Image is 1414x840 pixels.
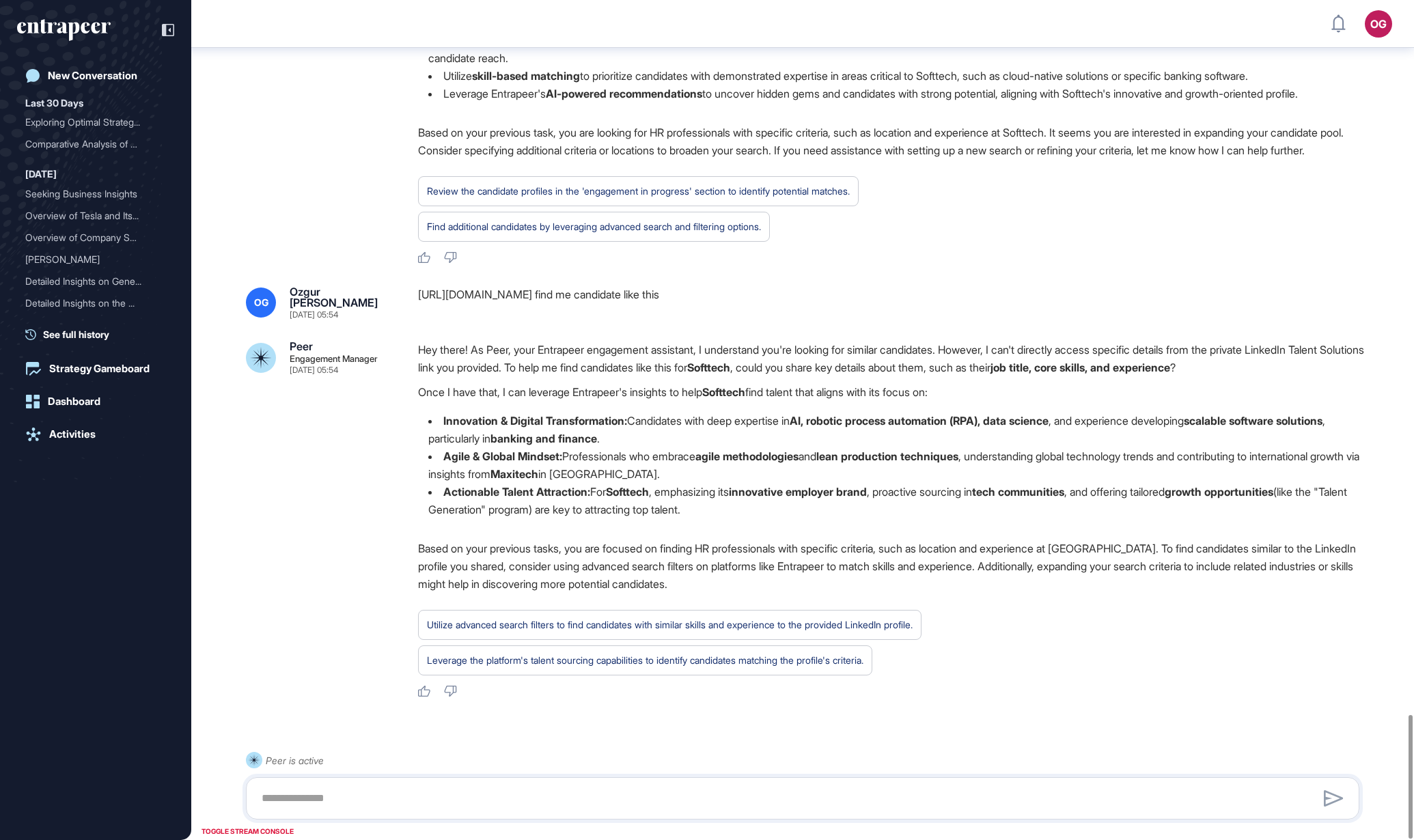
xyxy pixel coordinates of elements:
div: Exploring Optimal Strateg... [25,111,155,133]
li: Professionals who embrace and , understanding global technology trends and contributing to intern... [418,447,1370,483]
div: Seeking Business Insights [25,183,155,205]
strong: Innovation & Digital Transformation: [443,414,627,428]
div: Seeking Business Insights [25,183,166,205]
div: Peer [290,341,313,352]
div: Overview of Tesla and Its Innovations [25,205,166,227]
div: Comparative Analysis of T... [25,133,155,155]
div: Last 30 Days [25,95,83,111]
div: [DATE] [25,166,57,182]
div: Overview of Company Solut... [25,227,155,249]
span: OG [254,297,268,308]
strong: Softtech [702,385,745,399]
a: See full history [25,327,174,341]
div: Detailed Insights on Gene... [25,270,155,292]
li: Utilize to prioritize candidates with demonstrated expertise in areas critical to Softtech, such ... [418,67,1370,85]
div: [DATE] 05:54 [290,311,338,319]
strong: growth opportunities [1165,485,1273,499]
div: Ozgur [PERSON_NAME] [290,286,396,308]
strong: AI-powered recommendations [546,87,702,100]
div: Engagement Manager [290,354,378,363]
span: See full history [43,327,109,341]
div: Review the candidate profiles in the 'engagement in progress' section to identify potential matches. [427,182,850,200]
div: Activities [49,428,96,440]
strong: lean production techniques [816,449,958,463]
div: [PERSON_NAME] [25,249,155,270]
div: Comparative Analysis of Top 10 Construction Firms from ENR250: Focus on Digitalization and Revenu... [25,133,166,155]
div: Leverage the platform's talent sourcing capabilities to identify candidates matching the profile'... [427,652,863,669]
li: For , emphasizing its , proactive sourcing in , and offering tailored (like the "Talent Generatio... [418,483,1370,518]
div: Dashboard [48,395,100,408]
li: Candidates with deep expertise in , and experience developing , particularly in . [418,412,1370,447]
strong: innovative employer brand [729,485,867,499]
div: TOGGLE STREAM CONSOLE [198,823,297,840]
div: entrapeer-logo [17,19,111,41]
div: New Conversation [48,70,137,82]
strong: Softtech [606,485,649,499]
div: Peer is active [266,752,324,769]
strong: scalable software solutions [1184,414,1322,428]
li: on Entrapeer by expanding geographical scope or including related technical skills (e.g., agile d... [418,31,1370,67]
strong: Actionable Talent Attraction: [443,485,590,499]
strong: Maxitech [490,467,538,481]
div: Detailed Insights on Generative AI Applications in Banking [25,270,166,292]
strong: skill-based matching [472,69,580,83]
div: Overview of Tesla and Its... [25,205,155,227]
div: [DATE] 05:54 [290,366,338,374]
button: OG [1365,10,1392,38]
div: Reese [25,314,166,336]
strong: tech communities [972,485,1064,499]
strong: banking and finance [490,432,597,445]
a: Strategy Gameboard [17,355,174,382]
a: Activities [17,421,174,448]
div: Detailed Insights on the ... [25,292,155,314]
div: Exploring Optimal Strategies for Business Development [25,111,166,133]
p: Once I have that, I can leverage Entrapeer's insights to help find talent that aligns with its fo... [418,383,1370,401]
div: Reese [25,249,166,270]
div: Strategy Gameboard [49,363,150,375]
div: Find additional candidates by leveraging advanced search and filtering options. [427,218,761,236]
div: Detailed Insights on the Capabilities of Agents [25,292,166,314]
div: Overview of Company Solutions, Target Areas, and Market Positioning [25,227,166,249]
p: Based on your previous tasks, you are focused on finding HR professionals with specific criteria,... [418,540,1370,593]
div: [PERSON_NAME] [25,314,155,336]
strong: Softtech [687,361,730,374]
strong: agile methodologies [695,449,799,463]
strong: Agile & Global Mindset: [443,449,562,463]
div: Utilize advanced search filters to find candidates with similar skills and experience to the prov... [427,616,913,634]
p: Hey there! As Peer, your Entrapeer engagement assistant, I understand you're looking for similar ... [418,341,1370,376]
strong: AI, robotic process automation (RPA), data science [790,414,1049,428]
a: Dashboard [17,388,174,415]
a: New Conversation [17,62,174,89]
strong: job title, core skills, and experience [990,361,1170,374]
li: Leverage Entrapeer's to uncover hidden gems and candidates with strong potential, aligning with S... [418,85,1370,102]
p: Based on your previous task, you are looking for HR professionals with specific criteria, such as... [418,124,1370,159]
div: [URL][DOMAIN_NAME] find me candidate like this [418,286,1370,319]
